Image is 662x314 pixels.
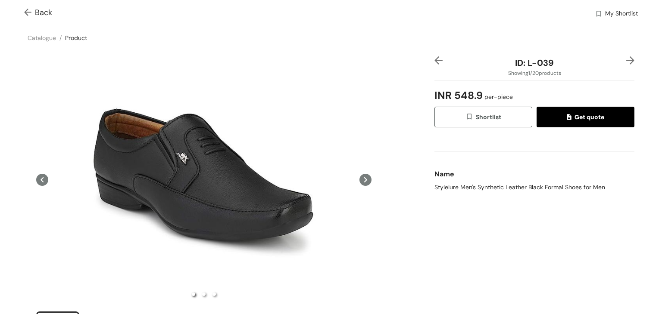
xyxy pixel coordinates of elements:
[24,9,35,18] img: Go back
[515,57,554,68] span: ID: L-039
[626,56,634,65] img: right
[434,183,634,192] div: Stylelure Men's Synthetic Leather Black Formal Shoes for Men
[567,114,574,122] img: quote
[434,84,513,107] span: INR 548.9
[59,34,62,42] span: /
[192,292,195,296] li: slide item 1
[508,69,561,77] span: Showing 1 / 20 products
[28,34,56,42] a: Catalogue
[434,166,634,183] div: Name
[537,107,634,127] button: quoteGet quote
[465,113,476,122] img: wishlist
[24,7,52,18] span: Back
[483,93,513,101] span: per-piece
[434,107,532,127] button: wishlistShortlist
[567,112,604,122] span: Get quote
[465,112,501,122] span: Shortlist
[595,10,603,19] img: wishlist
[434,56,443,65] img: left
[202,292,206,296] li: slide item 2
[65,34,87,42] a: Product
[605,9,638,19] span: My Shortlist
[212,292,216,296] li: slide item 3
